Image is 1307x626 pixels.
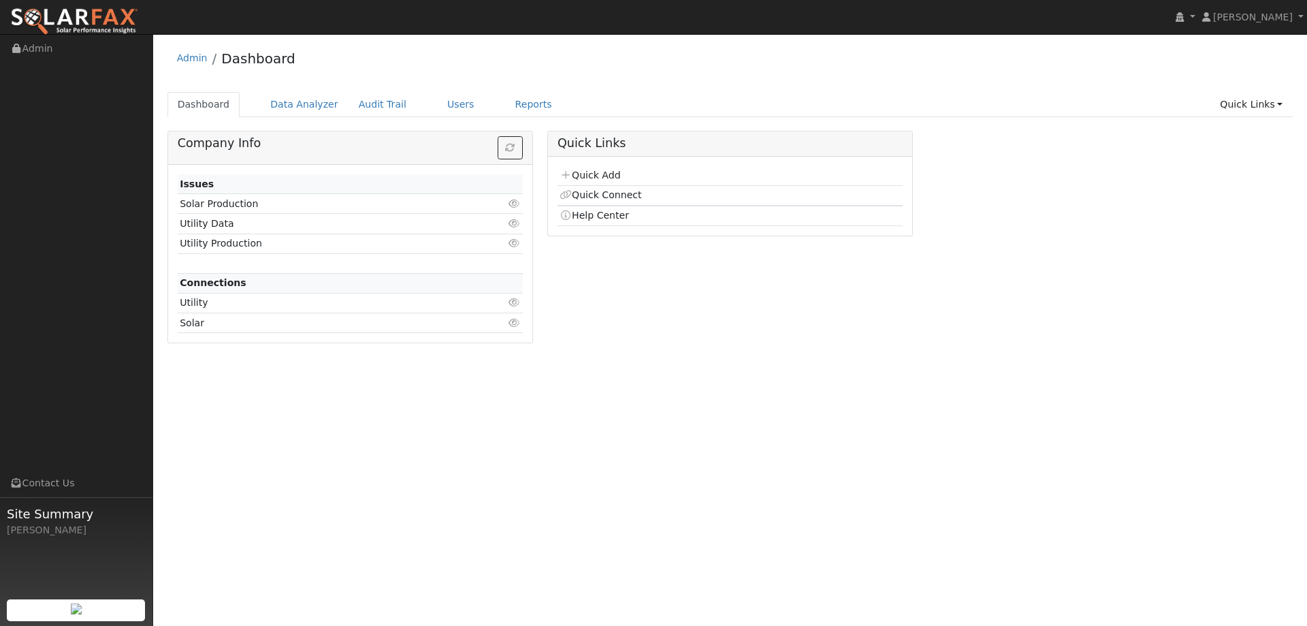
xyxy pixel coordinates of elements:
a: Quick Links [1210,92,1293,117]
strong: Connections [180,277,246,288]
a: Dashboard [167,92,240,117]
a: Data Analyzer [260,92,349,117]
i: Click to view [509,298,521,307]
td: Utility Data [178,214,467,234]
a: Users [437,92,485,117]
i: Click to view [509,238,521,248]
span: Site Summary [7,505,146,523]
td: Solar [178,313,467,333]
a: Dashboard [221,50,295,67]
td: Utility Production [178,234,467,253]
td: Solar Production [178,194,467,214]
i: Click to view [509,219,521,228]
a: Reports [505,92,562,117]
a: Quick Connect [560,189,641,200]
i: Click to view [509,199,521,208]
strong: Issues [180,178,214,189]
h5: Company Info [178,136,523,151]
h5: Quick Links [558,136,903,151]
img: SolarFax [10,7,138,36]
a: Help Center [560,210,629,221]
td: Utility [178,293,467,313]
span: [PERSON_NAME] [1213,12,1293,22]
i: Click to view [509,318,521,328]
a: Admin [177,52,208,63]
a: Audit Trail [349,92,417,117]
a: Quick Add [560,170,620,181]
div: [PERSON_NAME] [7,523,146,537]
img: retrieve [71,604,82,614]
